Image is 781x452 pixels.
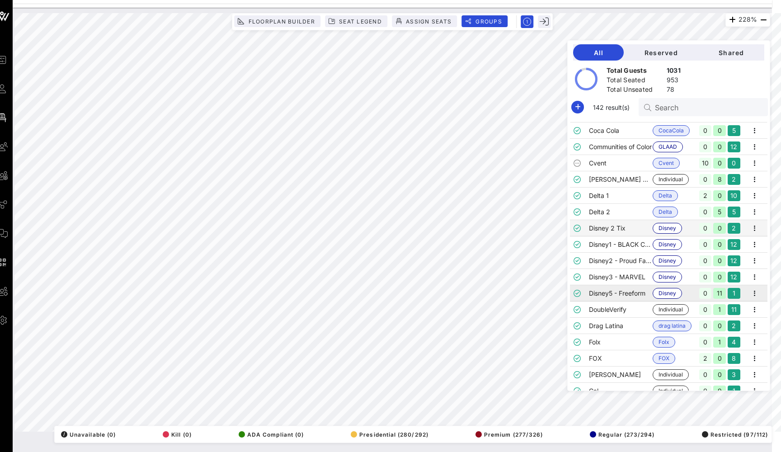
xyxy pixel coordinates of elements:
div: 10 [699,158,712,169]
td: Disney1 - BLACK CAKE [589,236,653,253]
div: 1031 [667,66,681,77]
span: Kill (0) [163,431,192,438]
span: Regular (273/294) [590,431,654,438]
div: 11 [728,304,740,315]
div: 5 [728,125,740,136]
span: Seat Legend [339,18,382,25]
div: 12 [728,141,740,152]
div: 0 [699,207,712,217]
div: 5 [728,207,740,217]
div: 2 [699,353,712,364]
button: Seat Legend [325,15,387,27]
span: GLAAD [659,142,677,152]
div: 0 [713,320,726,331]
span: CocaCola [659,126,684,136]
span: Disney [659,256,676,266]
div: 9 [713,386,726,396]
div: 3 [728,369,740,380]
button: /Unavailable (0) [58,428,116,441]
td: Coca Cola [589,122,653,139]
td: FOX [589,350,653,367]
button: Groups [461,15,508,27]
div: 0 [699,304,712,315]
div: 4 [728,337,740,348]
span: Disney [659,240,676,250]
span: Individual [659,386,683,396]
div: 0 [699,386,712,396]
span: Presidential (280/292) [351,431,428,438]
span: Reserved [631,49,691,56]
div: 2 [699,190,712,201]
div: 0 [699,255,712,266]
button: Kill (0) [160,428,192,441]
td: Folx [589,334,653,350]
button: Assign Seats [392,15,457,27]
span: Delta [659,207,672,217]
button: Floorplan Builder [234,15,320,27]
button: Restricted (97/112) [699,428,768,441]
div: 1 [728,386,740,396]
span: Individual [659,305,683,315]
td: Delta 2 [589,204,653,220]
div: 0 [699,174,712,185]
span: drag latina [659,321,686,331]
td: DoubleVerify [589,301,653,318]
div: 0 [728,158,740,169]
div: 2 [728,223,740,234]
span: FOX [659,353,669,363]
div: Total Guests [607,66,663,77]
span: Individual [659,370,683,380]
div: 0 [699,288,712,299]
div: 10 [728,190,740,201]
button: All [573,44,624,61]
span: Cvent [659,158,674,168]
div: 0 [699,369,712,380]
span: Restricted (97/112) [702,431,768,438]
div: 2 [728,174,740,185]
button: Premium (277/326) [473,428,543,441]
div: 0 [713,369,726,380]
span: Delta [659,191,672,201]
div: 12 [728,272,740,282]
td: [PERSON_NAME] Moonves [589,171,653,188]
td: Cvent [589,155,653,171]
span: Folx [659,337,669,347]
td: Disney5 - Freeform [589,285,653,301]
span: Shared [705,49,757,56]
div: 5 [713,207,726,217]
td: Communities of Color [589,139,653,155]
div: 0 [699,223,712,234]
div: 0 [699,125,712,136]
div: 2 [728,320,740,331]
div: 0 [699,337,712,348]
span: Disney [659,223,676,233]
button: Presidential (280/292) [348,428,428,441]
div: 12 [728,239,740,250]
div: 0 [699,320,712,331]
button: ADA Compliant (0) [236,428,304,441]
button: Regular (273/294) [587,428,654,441]
span: Individual [659,174,683,184]
div: 0 [699,141,712,152]
div: 0 [713,125,726,136]
div: 0 [713,353,726,364]
span: Groups [475,18,502,25]
div: 0 [713,223,726,234]
td: [PERSON_NAME] [589,367,653,383]
span: Premium (277/326) [475,431,543,438]
div: 1 [713,304,726,315]
span: Disney [659,288,676,298]
div: 228% [725,13,770,27]
div: 0 [713,255,726,266]
div: 0 [699,239,712,250]
td: Disney2 - Proud Family [589,253,653,269]
div: 0 [713,158,726,169]
span: Floorplan Builder [248,18,315,25]
div: Total Unseated [607,85,663,96]
div: 0 [713,190,726,201]
div: 953 [667,75,681,87]
button: Reserved [624,44,698,61]
div: / [61,431,67,438]
td: Delta 1 [589,188,653,204]
span: Assign Seats [405,18,452,25]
